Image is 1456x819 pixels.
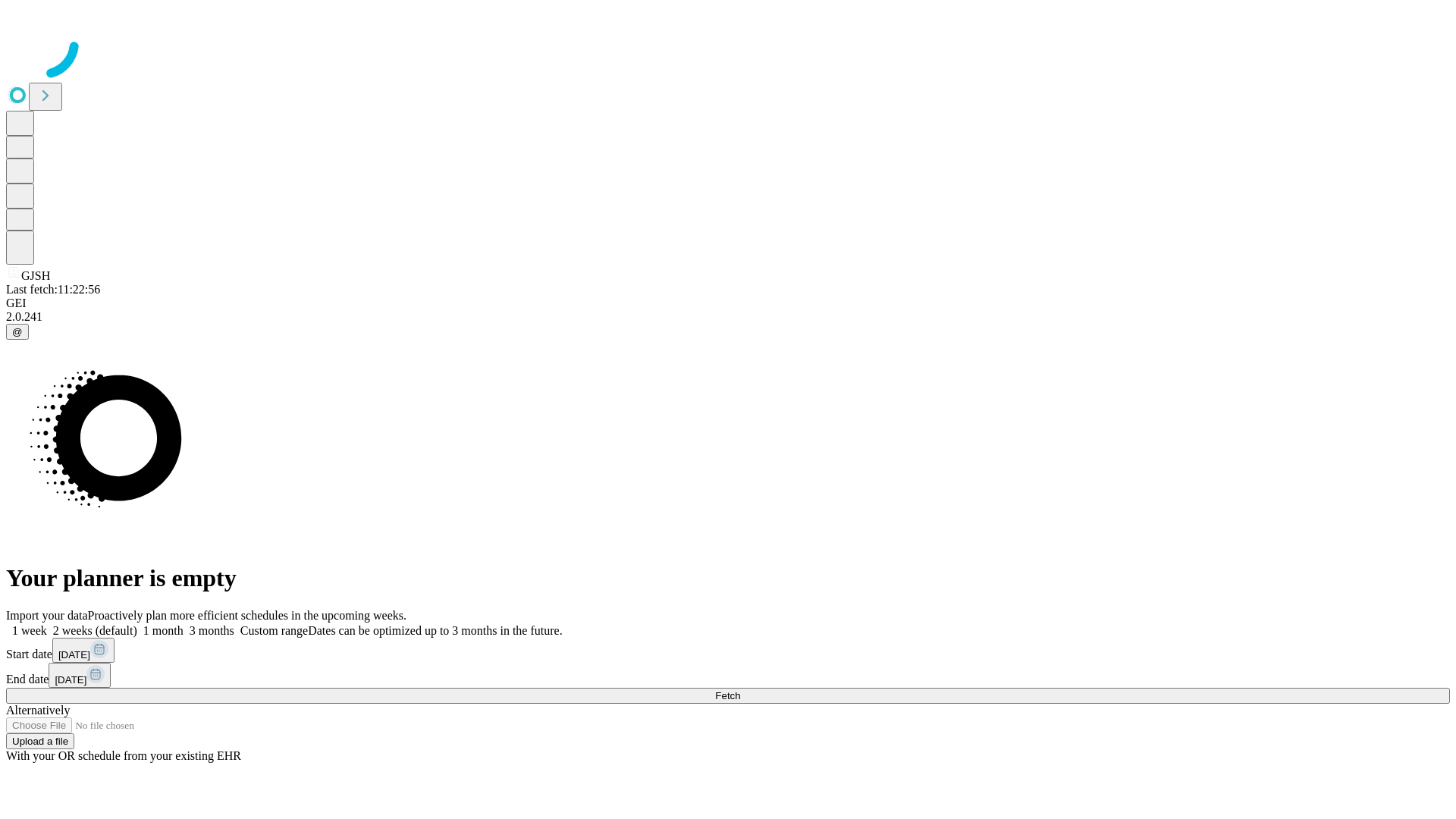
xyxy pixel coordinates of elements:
[6,283,100,296] span: Last fetch: 11:22:56
[6,297,1450,310] div: GEI
[6,609,88,622] span: Import your data
[21,269,50,282] span: GJSH
[58,649,90,661] span: [DATE]
[49,663,111,688] button: [DATE]
[715,690,740,701] span: Fetch
[88,609,406,622] span: Proactively plan more efficient schedules in the upcoming weeks.
[240,624,308,637] span: Custom range
[6,310,1450,324] div: 2.0.241
[12,624,47,637] span: 1 week
[6,663,1450,688] div: End date
[52,638,115,663] button: [DATE]
[6,704,70,717] span: Alternatively
[6,733,74,749] button: Upload a file
[6,324,29,340] button: @
[12,326,23,337] span: @
[55,674,86,686] span: [DATE]
[53,624,137,637] span: 2 weeks (default)
[6,688,1450,704] button: Fetch
[190,624,234,637] span: 3 months
[143,624,184,637] span: 1 month
[6,564,1450,592] h1: Your planner is empty
[6,638,1450,663] div: Start date
[308,624,562,637] span: Dates can be optimized up to 3 months in the future.
[6,749,241,762] span: With your OR schedule from your existing EHR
